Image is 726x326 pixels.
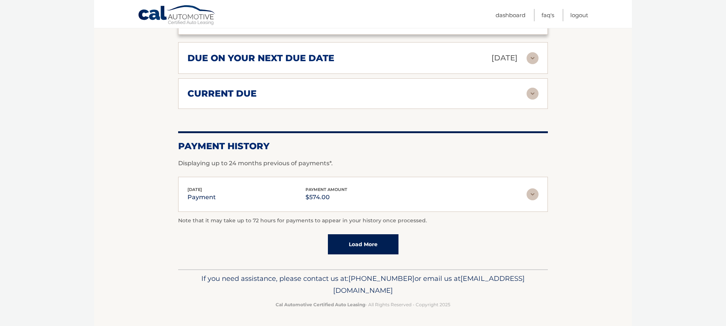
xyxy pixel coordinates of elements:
[183,301,543,308] p: - All Rights Reserved - Copyright 2025
[333,274,525,295] span: [EMAIL_ADDRESS][DOMAIN_NAME]
[187,53,334,64] h2: due on your next due date
[527,88,539,100] img: accordion-rest.svg
[570,9,588,21] a: Logout
[542,9,554,21] a: FAQ's
[305,192,347,203] p: $574.00
[491,51,518,65] p: [DATE]
[138,5,216,26] a: Cal Automotive
[527,188,539,200] img: accordion-rest.svg
[187,192,216,203] p: payment
[348,274,415,283] span: [PHONE_NUMBER]
[187,88,257,99] h2: current due
[178,159,548,168] p: Displaying up to 24 months previous of payments*.
[496,9,525,21] a: Dashboard
[183,273,543,297] p: If you need assistance, please contact us at: or email us at
[187,187,202,192] span: [DATE]
[178,216,548,225] p: Note that it may take up to 72 hours for payments to appear in your history once processed.
[178,141,548,152] h2: Payment History
[305,187,347,192] span: payment amount
[328,234,398,254] a: Load More
[527,52,539,64] img: accordion-rest.svg
[276,302,365,307] strong: Cal Automotive Certified Auto Leasing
